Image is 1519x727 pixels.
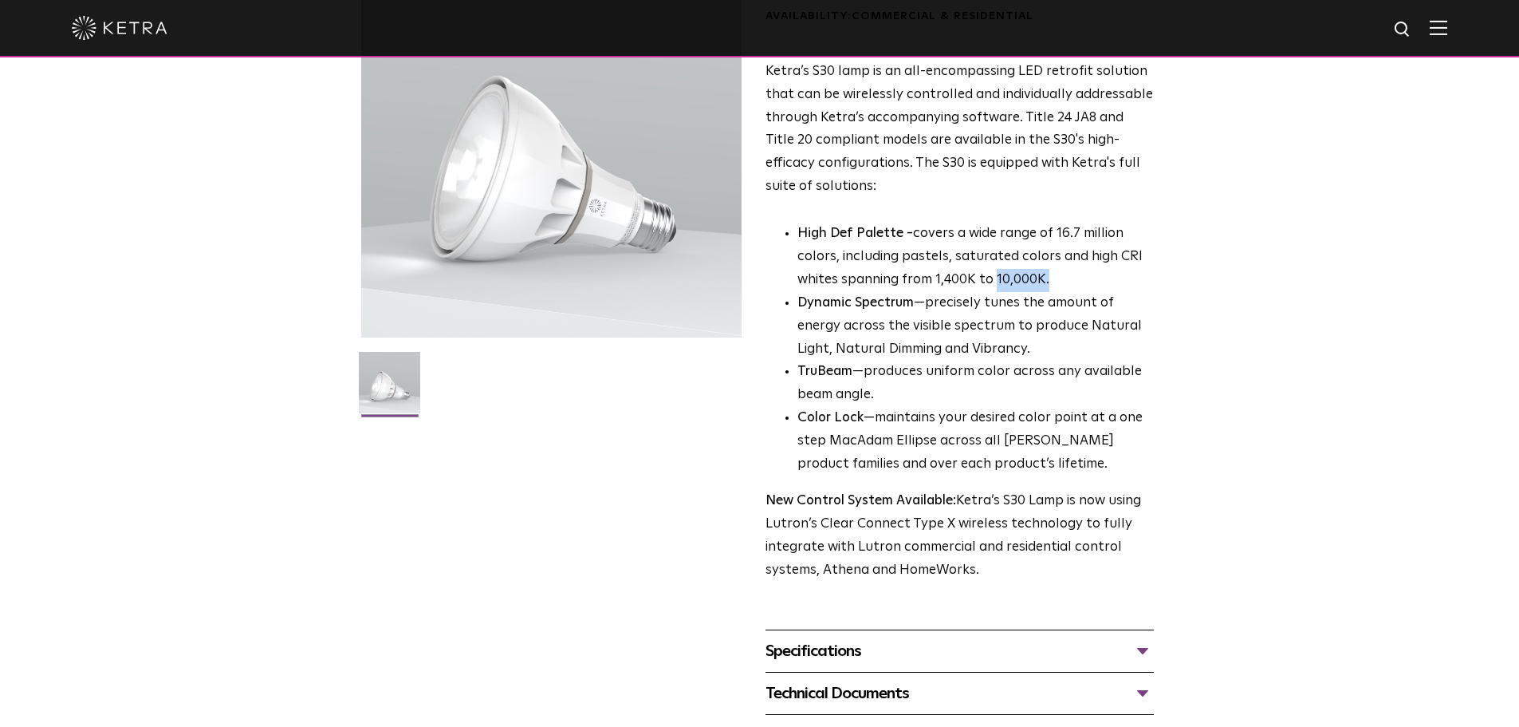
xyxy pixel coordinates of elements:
[765,65,1153,193] span: Ketra’s S30 lamp is an all-encompassing LED retrofit solution that can be wirelessly controlled a...
[1430,20,1447,35] img: Hamburger%20Nav.svg
[765,638,1154,664] div: Specifications
[797,296,914,310] strong: Dynamic Spectrum
[765,494,956,508] strong: New Control System Available:
[72,16,167,40] img: ketra-logo-2019-white
[1393,20,1413,40] img: search icon
[765,490,1154,583] p: Ketra’s S30 Lamp is now using Lutron’s Clear Connect Type X wireless technology to fully integrat...
[797,223,1154,292] p: covers a wide range of 16.7 million colors, including pastels, saturated colors and high CRI whit...
[765,681,1154,706] div: Technical Documents
[359,352,420,425] img: S30-Lamp-Edison-2021-Web-Square
[797,292,1154,362] li: —precisely tunes the amount of energy across the visible spectrum to produce Natural Light, Natur...
[797,411,864,425] strong: Color Lock
[797,407,1154,476] li: —maintains your desired color point at a one step MacAdam Ellipse across all [PERSON_NAME] produc...
[797,365,852,378] strong: TruBeam
[797,227,913,240] strong: High Def Palette -
[797,361,1154,407] li: —produces uniform color across any available beam angle.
